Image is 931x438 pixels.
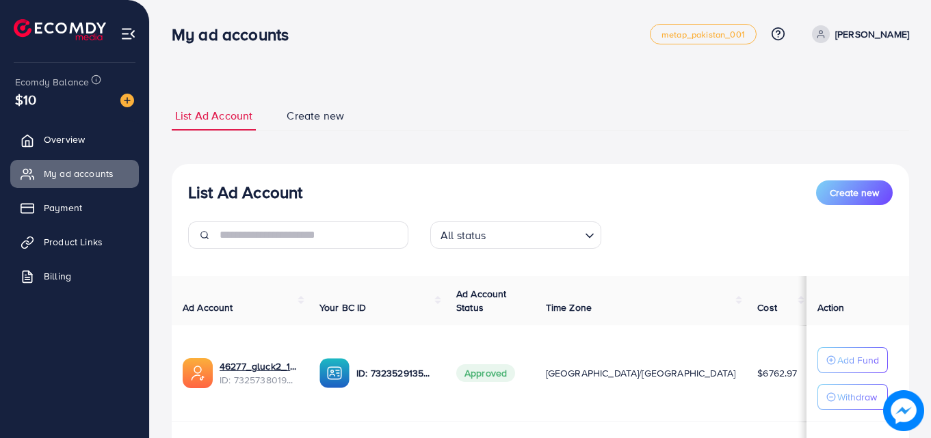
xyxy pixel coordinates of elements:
p: Withdraw [837,389,877,405]
img: image [883,390,924,431]
span: My ad accounts [44,167,114,180]
span: Cost [757,301,777,314]
span: Create new [830,186,879,200]
img: ic-ads-acc.e4c84228.svg [183,358,213,388]
p: [PERSON_NAME] [835,26,909,42]
span: All status [438,225,489,245]
h3: My ad accounts [172,25,300,44]
span: metap_pakistan_001 [661,30,745,39]
a: 46277_gluck2_1705656333992 [220,359,298,373]
img: menu [120,26,136,42]
span: Your BC ID [319,301,367,314]
div: <span class='underline'>46277_gluck2_1705656333992</span></br>7325738019401580545 [220,359,298,387]
span: List Ad Account [175,108,252,124]
span: Action [817,301,845,314]
button: Add Fund [817,347,888,373]
span: Ad Account [183,301,233,314]
span: Product Links [44,235,103,249]
a: Billing [10,262,139,290]
a: [PERSON_NAME] [807,25,909,43]
span: $6762.97 [757,366,797,380]
span: Ecomdy Balance [15,75,89,89]
span: [GEOGRAPHIC_DATA]/[GEOGRAPHIC_DATA] [546,366,736,380]
a: My ad accounts [10,160,139,187]
a: metap_pakistan_001 [650,24,757,44]
span: Payment [44,201,82,215]
span: Billing [44,269,71,283]
span: $10 [15,90,36,109]
input: Search for option [490,223,579,245]
a: Product Links [10,228,139,256]
img: logo [14,19,106,40]
p: Add Fund [837,352,879,368]
h3: List Ad Account [188,182,302,202]
span: Ad Account Status [456,287,507,314]
a: Overview [10,126,139,153]
img: ic-ba-acc.ded83a64.svg [319,358,350,388]
div: Search for option [430,221,601,249]
img: image [120,94,134,107]
button: Create new [816,180,893,205]
span: Approved [456,364,515,382]
span: ID: 7325738019401580545 [220,373,298,387]
p: ID: 7323529135098331137 [356,365,434,381]
a: Payment [10,194,139,221]
span: Create new [287,108,344,124]
span: Time Zone [546,301,592,314]
button: Withdraw [817,384,888,410]
span: Overview [44,133,85,146]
